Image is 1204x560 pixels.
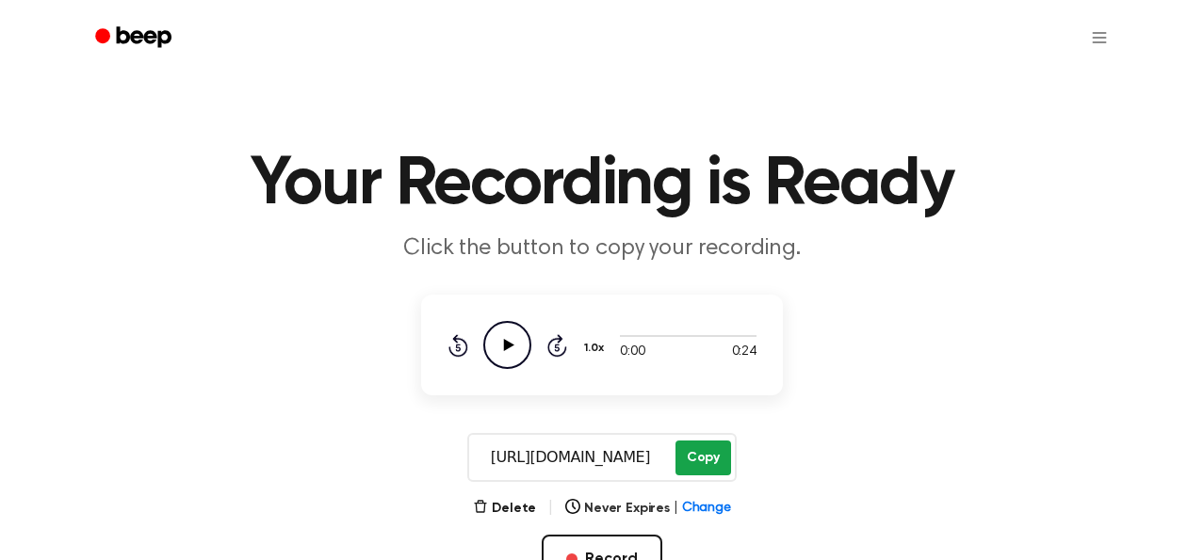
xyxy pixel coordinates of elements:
[82,20,188,56] a: Beep
[582,332,610,364] button: 1.0x
[565,499,731,519] button: Never Expires|Change
[1077,15,1122,60] button: Open menu
[547,497,554,520] span: |
[240,233,964,264] p: Click the button to copy your recording.
[682,499,731,519] span: Change
[674,499,678,519] span: |
[732,343,757,362] span: 0:24
[675,440,731,475] button: Copy
[473,499,536,519] button: Delete
[620,343,644,362] span: 0:00
[120,151,1084,218] h1: Your Recording is Ready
